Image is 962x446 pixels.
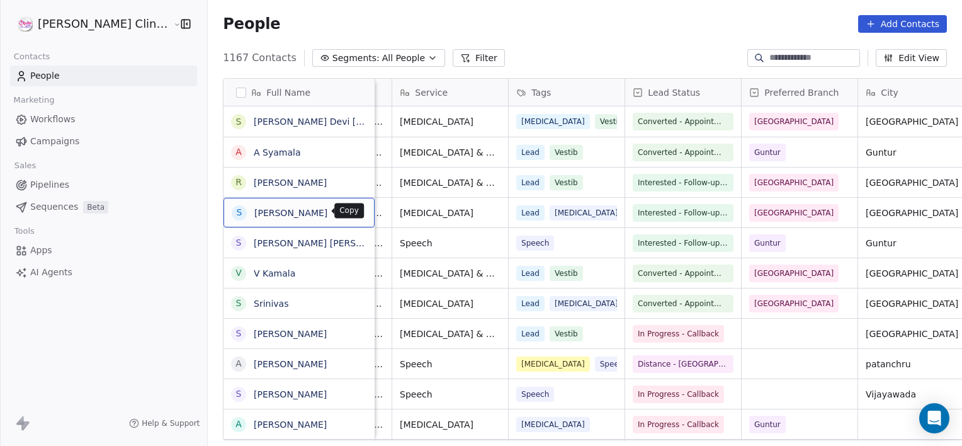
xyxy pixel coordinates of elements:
[754,237,781,249] span: Guntur
[509,79,625,106] div: Tags
[638,418,719,431] span: In Progress - Callback
[638,207,728,219] span: Interested - Follow-up for Apt
[754,207,834,219] span: [GEOGRAPHIC_DATA]
[638,146,728,159] span: Converted - Appointment
[400,115,501,128] span: [MEDICAL_DATA]
[254,208,327,218] a: [PERSON_NAME]
[254,178,327,188] a: [PERSON_NAME]
[638,388,719,401] span: In Progress - Callback
[638,115,728,128] span: Converted - Appointment
[516,296,545,311] span: Lead
[919,403,949,433] div: Open Intercom Messenger
[10,240,197,261] a: Apps
[754,176,834,189] span: [GEOGRAPHIC_DATA]
[30,113,76,126] span: Workflows
[638,297,728,310] span: Converted - Appointment
[400,237,501,249] span: Speech
[638,237,728,249] span: Interested - Follow-up for Apt
[625,79,741,106] div: Lead Status
[516,205,545,220] span: Lead
[382,52,425,65] span: All People
[223,14,280,33] span: People
[531,86,551,99] span: Tags
[30,135,79,148] span: Campaigns
[400,207,501,219] span: [MEDICAL_DATA]
[224,106,375,441] div: grid
[254,147,300,157] a: A Syamala
[516,145,545,160] span: Lead
[236,236,242,249] div: S
[235,176,242,189] div: R
[550,145,583,160] span: Vestib
[742,79,857,106] div: Preferred Branch
[754,115,834,128] span: [GEOGRAPHIC_DATA]
[236,418,242,431] div: A
[550,326,583,341] span: Vestib
[638,358,728,370] span: Distance - [GEOGRAPHIC_DATA]
[550,205,623,220] span: [MEDICAL_DATA]
[30,178,69,192] span: Pipelines
[254,420,327,430] a: [PERSON_NAME]
[754,418,781,431] span: Guntur
[415,86,448,99] span: Service
[516,236,554,251] span: Speech
[254,238,403,248] a: [PERSON_NAME] [PERSON_NAME]
[638,328,719,340] span: In Progress - Callback
[30,69,60,83] span: People
[648,86,700,99] span: Lead Status
[10,174,197,195] a: Pipelines
[30,200,78,214] span: Sequences
[254,359,327,369] a: [PERSON_NAME]
[858,15,947,33] button: Add Contacts
[400,267,501,280] span: [MEDICAL_DATA] & Dizziness
[236,297,242,310] div: S
[516,175,545,190] span: Lead
[236,357,242,370] div: A
[224,79,375,106] div: Full Name
[9,222,40,241] span: Tools
[237,206,242,219] div: S
[254,117,426,127] a: [PERSON_NAME] Devi [PERSON_NAME]
[142,418,200,428] span: Help & Support
[881,86,898,99] span: City
[764,86,839,99] span: Preferred Branch
[400,176,501,189] span: [MEDICAL_DATA] & Dizziness
[400,297,501,310] span: [MEDICAL_DATA]
[595,357,633,372] span: Speech
[236,387,242,401] div: S
[550,296,623,311] span: [MEDICAL_DATA]
[400,418,501,431] span: [MEDICAL_DATA]
[10,66,197,86] a: People
[236,115,242,129] div: S
[254,389,327,399] a: [PERSON_NAME]
[15,13,164,35] button: [PERSON_NAME] Clinic External
[516,326,545,341] span: Lead
[516,387,554,402] span: Speech
[400,146,501,159] span: [MEDICAL_DATA] & Dizziness
[38,16,170,32] span: [PERSON_NAME] Clinic External
[400,328,501,340] span: [MEDICAL_DATA] & Dizziness
[638,267,728,280] span: Converted - Appointment
[254,268,295,278] a: V Kamala
[8,47,55,66] span: Contacts
[754,267,834,280] span: [GEOGRAPHIC_DATA]
[18,16,33,31] img: RASYA-Clinic%20Circle%20icon%20Transparent.png
[400,388,501,401] span: Speech
[254,299,288,309] a: Srinivas
[754,297,834,310] span: [GEOGRAPHIC_DATA]
[332,52,380,65] span: Segments:
[550,266,583,281] span: Vestib
[223,50,296,66] span: 1167 Contacts
[595,114,628,129] span: Vestib
[339,205,359,215] p: Copy
[392,79,508,106] div: Service
[550,175,583,190] span: Vestib
[453,49,505,67] button: Filter
[400,358,501,370] span: Speech
[8,91,60,110] span: Marketing
[236,327,242,340] div: S
[10,262,197,283] a: AI Agents
[516,114,590,129] span: [MEDICAL_DATA]
[638,176,728,189] span: Interested - Follow-up for Apt
[516,266,545,281] span: Lead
